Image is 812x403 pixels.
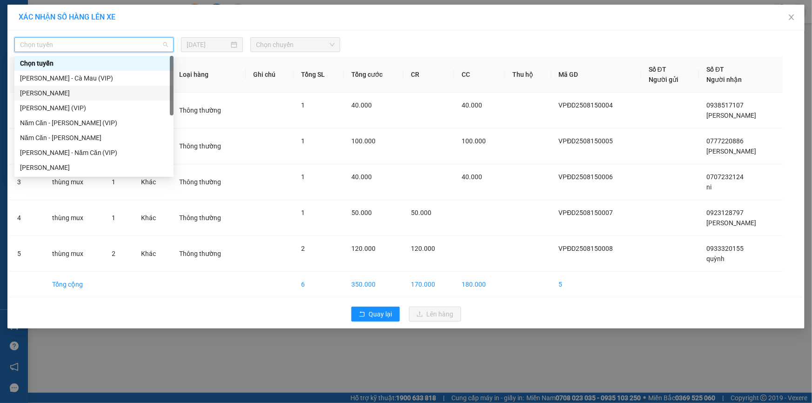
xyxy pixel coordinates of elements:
td: Thông thường [172,93,246,128]
span: 2 [112,250,115,257]
span: 100.000 [462,137,486,145]
div: Năm Căn - Hồ Chí Minh [14,130,174,145]
div: [PERSON_NAME] [20,162,168,173]
span: 1 [301,101,305,109]
th: STT [10,57,45,93]
span: quỳnh [706,255,725,262]
div: Cà Mau - Hồ Chí Minh (VIP) [14,101,174,115]
div: Chọn tuyến [20,58,168,68]
th: CR [403,57,454,93]
span: 1 [301,137,305,145]
td: thùng mux [45,200,104,236]
div: [PERSON_NAME] - Năm Căn (VIP) [20,148,168,158]
span: 50.000 [351,209,372,216]
span: 1 [112,178,115,186]
button: Close [778,5,805,31]
div: Năm Căn - Hồ Chí Minh (VIP) [14,115,174,130]
span: 1 [112,214,115,222]
span: VPĐD2508150006 [559,173,613,181]
th: Mã GD [551,57,641,93]
th: CC [454,57,505,93]
span: 40.000 [351,173,372,181]
span: [PERSON_NAME] [706,148,756,155]
div: Năm Căn - [PERSON_NAME] [20,133,168,143]
span: Số ĐT [649,66,666,73]
span: 2 [301,245,305,252]
span: Chọn tuyến [20,38,168,52]
span: 0777220886 [706,137,744,145]
div: [PERSON_NAME] - Cà Mau (VIP) [20,73,168,83]
td: 5 [551,272,641,297]
th: Ghi chú [246,57,294,93]
span: Số ĐT [706,66,724,73]
td: 180.000 [454,272,505,297]
div: Chọn tuyến [14,56,174,71]
span: VPĐD2508150007 [559,209,613,216]
span: VPĐD2508150004 [559,101,613,109]
td: 6 [294,272,344,297]
button: rollbackQuay lại [351,307,400,322]
th: Thu hộ [505,57,551,93]
td: 5 [10,236,45,272]
span: 0938517107 [706,101,744,109]
span: Người gửi [649,76,678,83]
span: ni [706,183,711,191]
td: thùng mux [45,236,104,272]
span: 120.000 [411,245,435,252]
span: 50.000 [411,209,431,216]
span: VPĐD2508150005 [559,137,613,145]
div: Năm Căn - [PERSON_NAME] (VIP) [20,118,168,128]
span: [PERSON_NAME] [706,219,756,227]
th: Tổng cước [344,57,403,93]
td: 4 [10,200,45,236]
span: rollback [359,311,365,318]
td: Khác [134,200,172,236]
span: 0933320155 [706,245,744,252]
td: Khác [134,164,172,200]
span: 40.000 [351,101,372,109]
th: Loại hàng [172,57,246,93]
div: Hồ Chí Minh - Năm Căn (VIP) [14,145,174,160]
span: Người nhận [706,76,742,83]
td: Khác [134,236,172,272]
td: 1 [10,93,45,128]
div: Cà Mau - Hồ Chí Minh [14,86,174,101]
span: 0707232124 [706,173,744,181]
td: 350.000 [344,272,403,297]
span: VPĐD2508150008 [559,245,613,252]
span: 120.000 [351,245,376,252]
div: Hồ Chí Minh - Cà Mau [14,160,174,175]
span: close [788,13,795,21]
span: XÁC NHẬN SỐ HÀNG LÊN XE [19,13,115,21]
span: 1 [301,173,305,181]
button: uploadLên hàng [409,307,461,322]
td: Thông thường [172,236,246,272]
td: 2 [10,128,45,164]
td: 3 [10,164,45,200]
div: [PERSON_NAME] (VIP) [20,103,168,113]
span: 40.000 [462,173,482,181]
td: Tổng cộng [45,272,104,297]
td: thùng mux [45,164,104,200]
span: Chọn chuyến [256,38,335,52]
td: Thông thường [172,128,246,164]
input: 16/08/2025 [187,40,229,50]
td: Thông thường [172,200,246,236]
span: 0923128797 [706,209,744,216]
span: 1 [301,209,305,216]
span: 40.000 [462,101,482,109]
span: Quay lại [369,309,392,319]
td: Thông thường [172,164,246,200]
div: Hồ Chí Minh - Cà Mau (VIP) [14,71,174,86]
div: [PERSON_NAME] [20,88,168,98]
td: 170.000 [403,272,454,297]
span: 100.000 [351,137,376,145]
span: [PERSON_NAME] [706,112,756,119]
th: Tổng SL [294,57,344,93]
